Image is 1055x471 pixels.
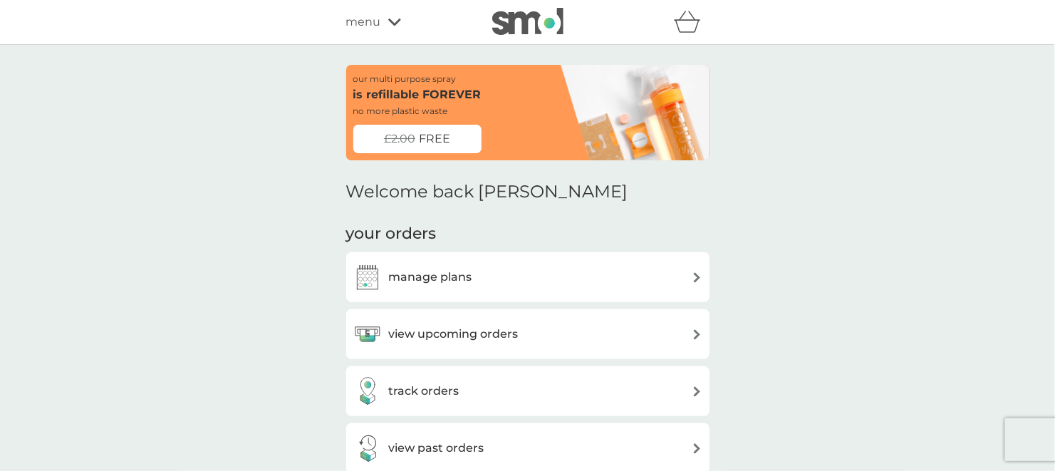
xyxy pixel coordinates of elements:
h2: Welcome back [PERSON_NAME] [346,182,628,202]
h3: manage plans [389,268,472,286]
img: arrow right [692,443,702,454]
img: arrow right [692,329,702,340]
h3: track orders [389,382,459,400]
h3: view upcoming orders [389,325,519,343]
p: is refillable FOREVER [353,86,482,104]
img: smol [492,8,563,35]
span: FREE [419,130,450,148]
span: menu [346,13,381,31]
div: basket [674,8,710,36]
span: £2.00 [384,130,415,148]
h3: view past orders [389,439,484,457]
img: arrow right [692,386,702,397]
h3: your orders [346,223,437,245]
p: our multi purpose spray [353,72,457,86]
p: no more plastic waste [353,104,448,118]
img: arrow right [692,272,702,283]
